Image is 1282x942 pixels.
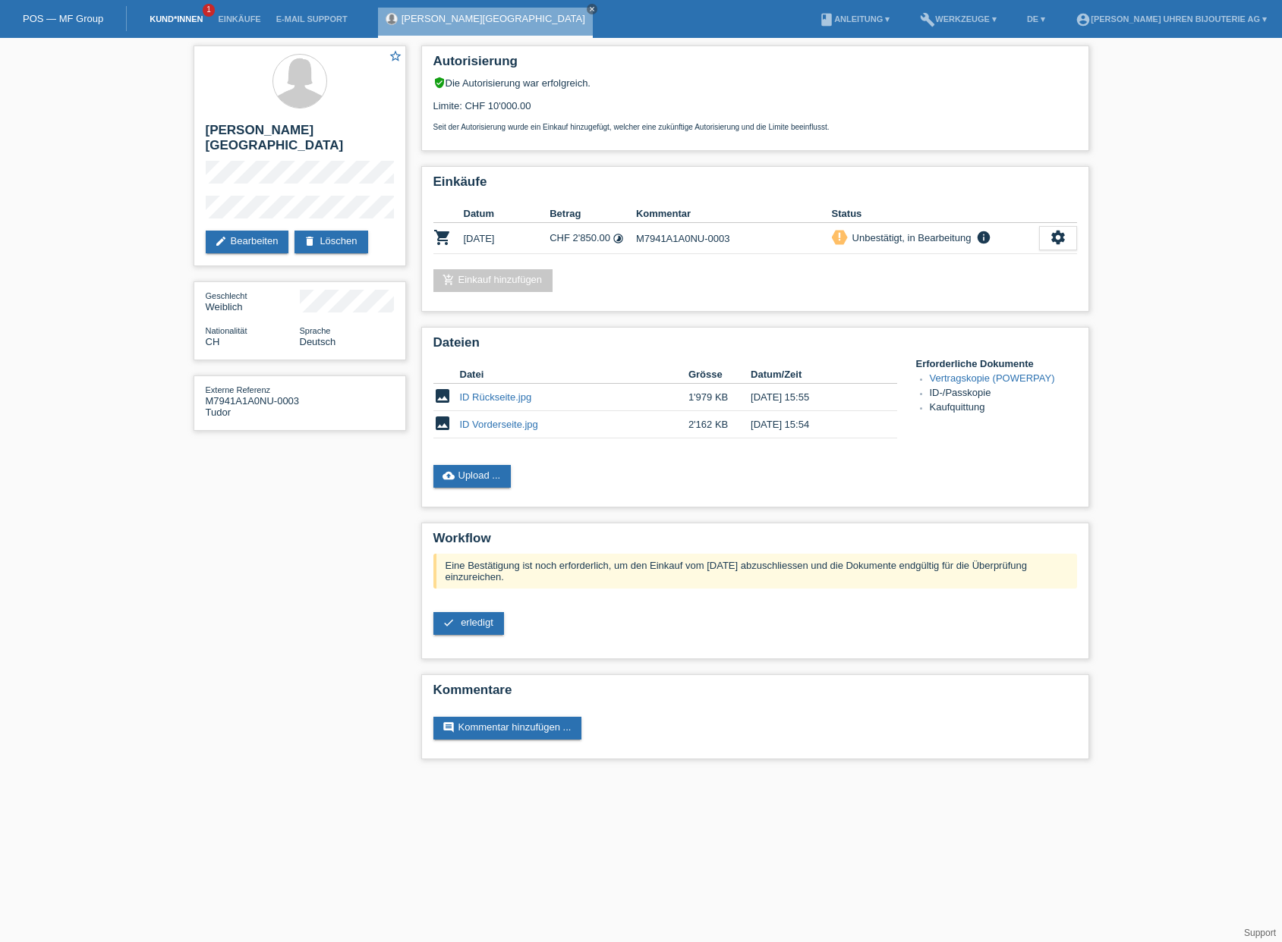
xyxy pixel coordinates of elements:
i: book [819,12,834,27]
th: Datei [460,366,688,384]
i: Fixe Raten (12 Raten) [613,233,624,244]
span: Externe Referenz [206,385,271,394]
a: cloud_uploadUpload ... [433,465,512,488]
th: Status [832,205,1039,223]
i: star_border [389,49,402,63]
a: ID Rückseite.jpg [460,391,532,403]
i: image [433,414,452,432]
span: Deutsch [300,336,336,347]
a: commentKommentar hinzufügen ... [433,717,582,739]
a: account_circle[PERSON_NAME] Uhren Bijouterie AG ▾ [1068,14,1274,24]
i: edit [215,235,227,247]
i: image [433,387,452,405]
i: verified_user [433,77,446,89]
li: ID-/Passkopie [930,387,1077,401]
h2: Kommentare [433,683,1077,705]
i: cloud_upload [443,469,455,482]
h2: Dateien [433,335,1077,358]
a: DE ▾ [1019,14,1053,24]
h2: Workflow [433,531,1077,554]
span: Geschlecht [206,291,247,300]
td: [DATE] 15:55 [751,384,875,411]
a: buildWerkzeuge ▾ [912,14,1004,24]
i: priority_high [834,231,845,242]
div: Eine Bestätigung ist noch erforderlich, um den Einkauf vom [DATE] abzuschliessen und die Dokument... [433,554,1077,589]
i: settings [1050,229,1066,246]
span: erledigt [461,617,493,628]
a: deleteLöschen [295,231,367,253]
a: add_shopping_cartEinkauf hinzufügen [433,269,553,292]
a: [PERSON_NAME][GEOGRAPHIC_DATA] [402,13,585,24]
a: check erledigt [433,612,504,635]
div: Weiblich [206,290,300,312]
div: Die Autorisierung war erfolgreich. [433,77,1077,89]
div: M7941A1A0NU-0003 Tudor [206,384,300,418]
a: close [587,4,597,14]
a: Vertragskopie (POWERPAY) [930,372,1055,384]
div: Limite: CHF 10'000.00 [433,89,1077,131]
span: 1 [203,4,215,17]
h2: Autorisierung [433,54,1077,77]
td: 1'979 KB [688,384,751,411]
a: E-Mail Support [269,14,355,24]
th: Grösse [688,366,751,384]
th: Kommentar [636,205,832,223]
td: [DATE] [464,223,550,254]
p: Seit der Autorisierung wurde ein Einkauf hinzugefügt, welcher eine zukünftige Autorisierung und d... [433,123,1077,131]
th: Betrag [550,205,636,223]
i: POSP00027655 [433,228,452,246]
td: M7941A1A0NU-0003 [636,223,832,254]
a: Kund*innen [142,14,210,24]
li: Kaufquittung [930,401,1077,416]
h2: [PERSON_NAME][GEOGRAPHIC_DATA] [206,123,394,161]
td: CHF 2'850.00 [550,223,636,254]
i: info [975,230,993,245]
a: POS — MF Group [23,13,103,24]
span: Schweiz [206,336,220,347]
td: [DATE] 15:54 [751,411,875,438]
i: account_circle [1076,12,1091,27]
a: bookAnleitung ▾ [811,14,897,24]
i: add_shopping_cart [443,274,455,286]
i: build [920,12,935,27]
i: check [443,617,455,629]
a: ID Vorderseite.jpg [460,419,538,430]
a: editBearbeiten [206,231,289,253]
div: Unbestätigt, in Bearbeitung [848,230,972,246]
th: Datum [464,205,550,223]
span: Sprache [300,326,331,335]
h2: Einkäufe [433,174,1077,197]
a: star_border [389,49,402,65]
i: comment [443,721,455,733]
th: Datum/Zeit [751,366,875,384]
a: Einkäufe [210,14,268,24]
i: delete [304,235,316,247]
td: 2'162 KB [688,411,751,438]
span: Nationalität [206,326,247,335]
i: close [588,5,596,13]
a: Support [1244,928,1276,938]
h4: Erforderliche Dokumente [916,358,1077,369]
